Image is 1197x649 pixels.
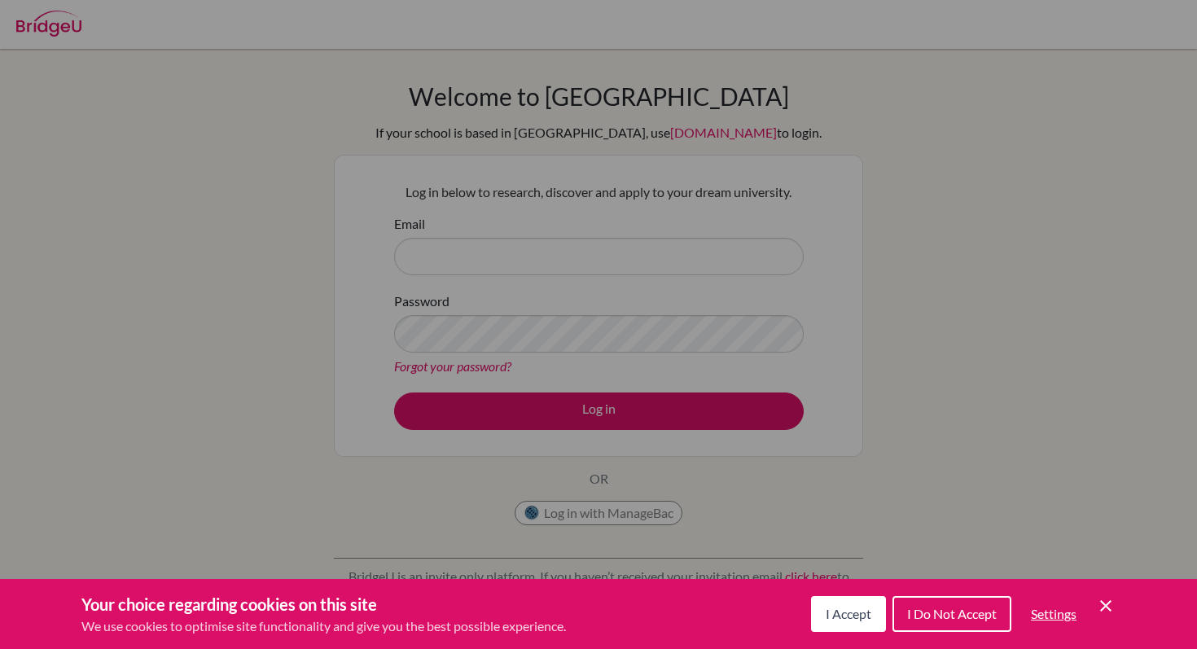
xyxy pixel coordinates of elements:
h3: Your choice regarding cookies on this site [81,592,566,616]
span: Settings [1031,606,1076,621]
span: I Accept [826,606,871,621]
span: I Do Not Accept [907,606,997,621]
button: Save and close [1096,596,1116,616]
button: I Accept [811,596,886,632]
p: We use cookies to optimise site functionality and give you the best possible experience. [81,616,566,636]
button: Settings [1018,598,1090,630]
button: I Do Not Accept [892,596,1011,632]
